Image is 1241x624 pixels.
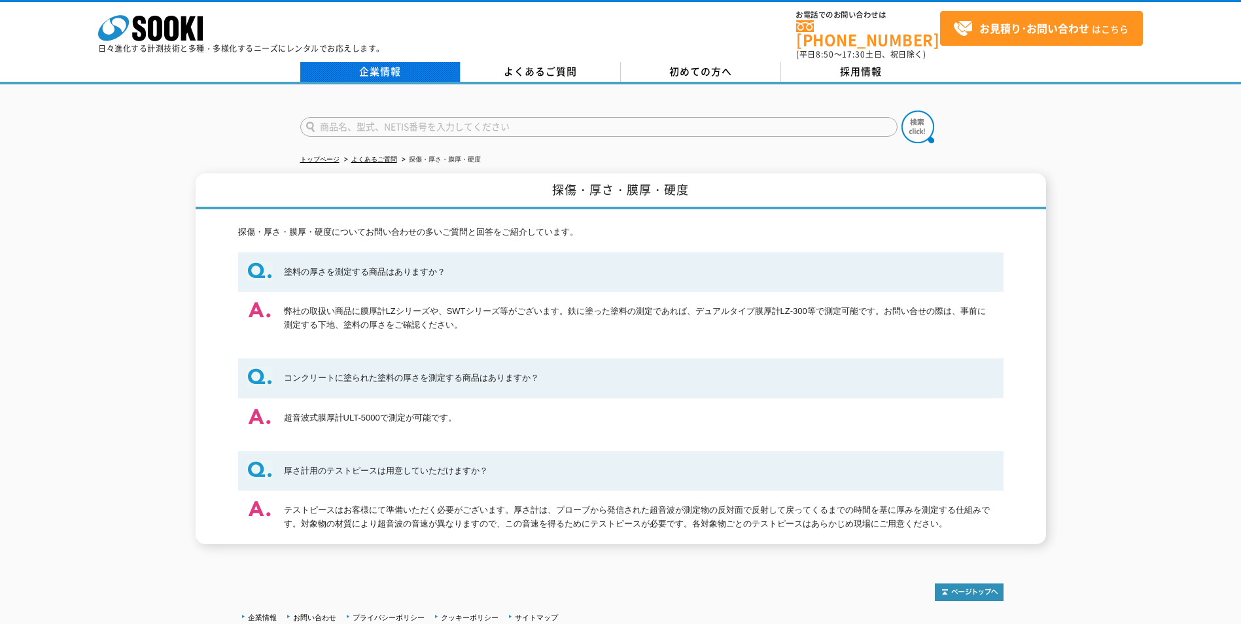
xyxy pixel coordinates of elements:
dd: 超音波式膜厚計ULT-5000で測定が可能です。 [238,398,1004,438]
span: 17:30 [842,48,865,60]
li: 探傷・厚さ・膜厚・硬度 [399,153,481,167]
a: よくあるご質問 [351,156,397,163]
a: 採用情報 [781,62,941,82]
a: サイトマップ [515,614,558,621]
span: 8:50 [816,48,834,60]
dd: 弊社の取扱い商品に膜厚計LZシリーズや、SWTシリーズ等がございます。鉄に塗った塗料の測定であれば、デュアルタイプ膜厚計LZ-300等で測定可能です。お問い合せの際は、事前に測定する下地、塗料の... [238,292,1004,345]
a: トップページ [300,156,340,163]
span: 初めての方へ [669,64,732,78]
a: 企業情報 [300,62,461,82]
a: プライバシーポリシー [353,614,425,621]
h1: 探傷・厚さ・膜厚・硬度 [196,173,1046,209]
dt: コンクリートに塗られた塗料の厚さを測定する商品はありますか？ [238,358,1004,398]
a: よくあるご質問 [461,62,621,82]
a: お見積り･お問い合わせはこちら [940,11,1143,46]
p: 探傷・厚さ・膜厚・硬度についてお問い合わせの多いご質問と回答をご紹介しています。 [238,226,1004,239]
p: 日々進化する計測技術と多種・多様化するニーズにレンタルでお応えします。 [98,44,385,52]
a: 企業情報 [248,614,277,621]
a: 初めての方へ [621,62,781,82]
a: クッキーポリシー [441,614,498,621]
dt: 厚さ計用のテストピースは用意していただけますか？ [238,451,1004,491]
dd: テストピースはお客様にて準備いただく必要がございます。厚さ計は、プローブから発信された超音波が測定物の反対面で反射して戻ってくるまでの時間を基に厚みを測定する仕組みです。対象物の材質により超音波... [238,491,1004,544]
strong: お見積り･お問い合わせ [979,20,1089,36]
input: 商品名、型式、NETIS番号を入力してください [300,117,898,137]
span: (平日 ～ 土日、祝日除く) [796,48,926,60]
span: お電話でのお問い合わせは [796,11,940,19]
img: btn_search.png [901,111,934,143]
a: [PHONE_NUMBER] [796,20,940,47]
span: はこちら [953,19,1128,39]
img: トップページへ [935,583,1004,601]
a: お問い合わせ [293,614,336,621]
dt: 塗料の厚さを測定する商品はありますか？ [238,252,1004,292]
